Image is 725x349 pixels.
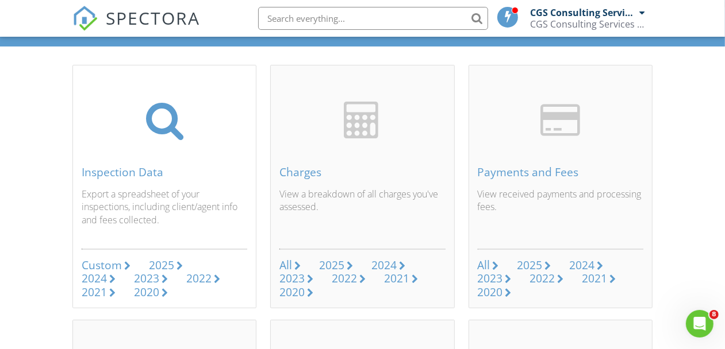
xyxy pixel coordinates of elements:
[72,6,98,31] img: The Best Home Inspection Software - Spectora
[478,270,503,286] div: 2023
[279,188,445,239] p: View a breakdown of all charges you've assessed.
[530,7,636,18] div: CGS Consulting Services LLC
[186,272,220,285] a: 2022
[82,166,247,179] div: Inspection Data
[319,259,353,272] a: 2025
[478,188,643,239] p: View received payments and processing fees.
[106,6,200,30] span: SPECTORA
[82,259,131,272] a: Custom
[279,286,313,299] a: 2020
[582,270,608,286] div: 2021
[478,257,490,273] div: All
[72,15,200,40] a: SPECTORA
[82,286,116,299] a: 2021
[134,272,168,285] a: 2023
[82,284,107,300] div: 2021
[279,257,292,273] div: All
[478,166,643,179] div: Payments and Fees
[258,7,488,30] input: Search everything...
[332,270,357,286] div: 2022
[371,259,405,272] a: 2024
[279,270,305,286] div: 2023
[709,310,719,319] span: 8
[478,286,512,299] a: 2020
[478,272,512,285] a: 2023
[530,272,564,285] a: 2022
[332,272,366,285] a: 2022
[478,259,499,272] a: All
[384,272,418,285] a: 2021
[517,257,543,273] div: 2025
[517,259,551,272] a: 2025
[478,284,503,300] div: 2020
[319,257,344,273] div: 2025
[279,259,301,272] a: All
[570,259,604,272] a: 2024
[134,270,159,286] div: 2023
[279,284,305,300] div: 2020
[82,272,116,285] a: 2024
[149,257,174,273] div: 2025
[82,270,107,286] div: 2024
[686,310,714,338] iframe: Intercom live chat
[186,270,212,286] div: 2022
[384,270,409,286] div: 2021
[530,18,645,30] div: CGS Consulting Services LLC
[371,257,397,273] div: 2024
[134,286,168,299] a: 2020
[570,257,595,273] div: 2024
[134,284,159,300] div: 2020
[582,272,616,285] a: 2021
[149,259,183,272] a: 2025
[82,188,247,239] p: Export a spreadsheet of your inspections, including client/agent info and fees collected.
[82,257,122,273] div: Custom
[279,166,445,179] div: Charges
[530,270,555,286] div: 2022
[279,272,313,285] a: 2023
